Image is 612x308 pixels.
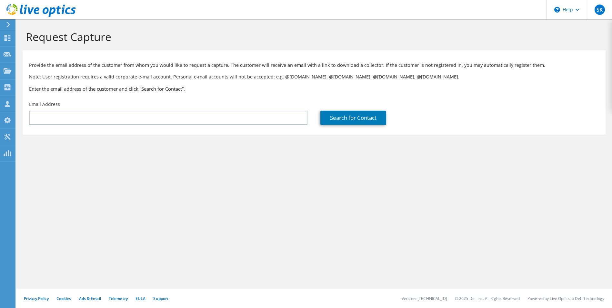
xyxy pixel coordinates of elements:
span: SK [595,5,605,15]
a: Ads & Email [79,296,101,301]
p: Provide the email address of the customer from whom you would like to request a capture. The cust... [29,62,599,69]
li: Powered by Live Optics, a Dell Technology [527,296,604,301]
svg: \n [554,7,560,13]
a: Privacy Policy [24,296,49,301]
h3: Enter the email address of the customer and click “Search for Contact”. [29,85,599,92]
li: Version: [TECHNICAL_ID] [402,296,447,301]
a: Support [153,296,168,301]
h1: Request Capture [26,30,599,44]
p: Note: User registration requires a valid corporate e-mail account. Personal e-mail accounts will ... [29,73,599,80]
a: EULA [135,296,145,301]
a: Search for Contact [320,111,386,125]
a: Telemetry [109,296,128,301]
li: © 2025 Dell Inc. All Rights Reserved [455,296,520,301]
a: Cookies [56,296,71,301]
label: Email Address [29,101,60,108]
